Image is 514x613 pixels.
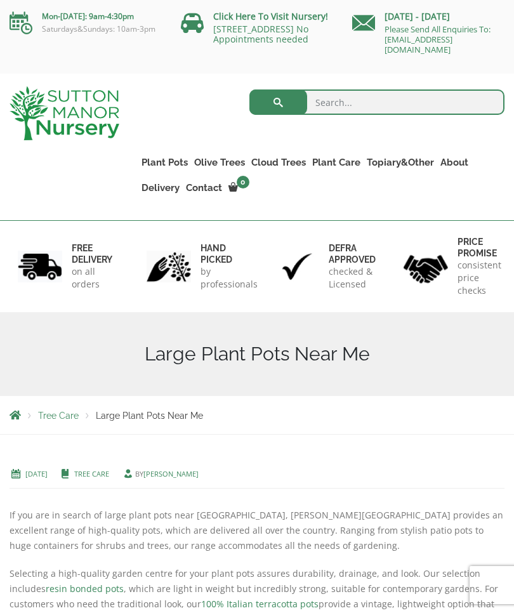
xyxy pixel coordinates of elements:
a: 0 [225,179,253,197]
a: Please Send All Enquiries To: [EMAIL_ADDRESS][DOMAIN_NAME] [385,23,491,55]
a: Topiary&Other [364,154,437,171]
span: by [122,469,199,478]
span: Large Plant Pots Near Me [96,411,203,421]
a: Cloud Trees [248,154,309,171]
nav: Breadcrumbs [10,410,504,420]
a: Click Here To Visit Nursery! [213,10,328,22]
span: 0 [237,176,249,188]
a: Tree Care [74,469,109,478]
a: Olive Trees [191,154,248,171]
p: checked & Licensed [329,265,376,291]
img: 4.jpg [404,247,448,286]
a: Plant Pots [138,154,191,171]
h6: FREE DELIVERY [72,242,112,265]
a: Plant Care [309,154,364,171]
a: Tree Care [38,411,79,421]
h6: hand picked [201,242,258,265]
img: 3.jpg [275,251,319,283]
img: 1.jpg [18,251,62,283]
a: 100% Italian terracotta pots [201,598,319,610]
h1: Large Plant Pots Near Me [10,343,504,366]
p: [DATE] - [DATE] [352,9,504,24]
input: Search... [249,89,505,115]
a: [DATE] [25,469,48,478]
p: by professionals [201,265,258,291]
h6: Defra approved [329,242,376,265]
p: consistent price checks [458,259,501,297]
a: Contact [183,179,225,197]
h6: Price promise [458,236,501,259]
img: 2.jpg [147,251,191,283]
p: on all orders [72,265,112,291]
p: Saturdays&Sundays: 10am-3pm [10,24,162,34]
p: Mon-[DATE]: 9am-4:30pm [10,9,162,24]
a: [STREET_ADDRESS] No Appointments needed [213,23,308,45]
img: logo [10,86,119,140]
a: resin bonded pots [46,583,124,595]
a: Delivery [138,179,183,197]
p: If you are in search of large plant pots near [GEOGRAPHIC_DATA], [PERSON_NAME][GEOGRAPHIC_DATA] p... [10,461,504,553]
a: [PERSON_NAME] [143,469,199,478]
a: About [437,154,471,171]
